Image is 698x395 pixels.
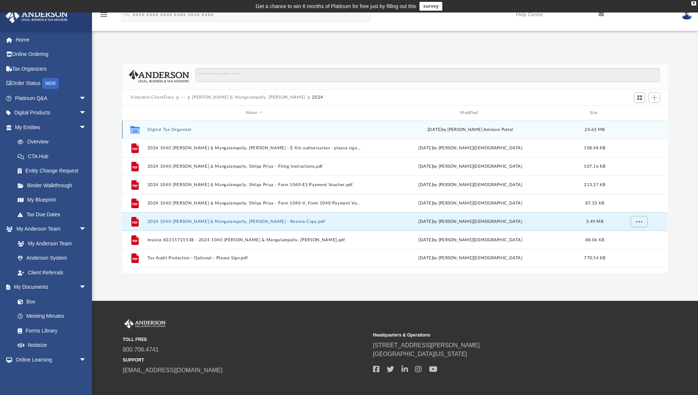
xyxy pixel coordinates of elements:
[5,106,98,120] a: Digital Productsarrow_drop_down
[5,91,98,106] a: Platinum Q&Aarrow_drop_down
[79,352,94,367] span: arrow_drop_down
[123,336,368,343] small: TOLL FREE
[5,280,94,295] a: My Documentsarrow_drop_down
[148,146,361,150] button: 2024 1040 [PERSON_NAME] & Mangalampally, [PERSON_NAME] - E-file authorisation - please sign.pdf
[10,193,94,207] a: My Blueprint
[10,164,98,178] a: Entity Change Request
[691,1,696,6] div: close
[148,219,361,224] button: 2024 1040 [PERSON_NAME] & Mangalampally, [PERSON_NAME] - Review Copy.pdf
[584,146,606,150] span: 108.48 KB
[148,238,361,242] button: Invoice 83315721538 - 2024 1040 [PERSON_NAME] & Mangalampally, [PERSON_NAME].pdf
[364,237,577,243] div: by [PERSON_NAME][DEMOGRAPHIC_DATA]
[584,164,606,168] span: 107.16 KB
[10,294,90,309] a: Box
[585,238,604,242] span: 88.06 KB
[148,201,361,206] button: 2024 1040 [PERSON_NAME] & Mangalampally, Shilpa Priya - Form 1040-V, Form 1040 Payment Voucher.pdf
[373,342,480,348] a: [STREET_ADDRESS][PERSON_NAME]
[130,94,174,101] button: Viewable-ClientDocs
[147,110,361,116] div: Name
[123,346,159,353] a: 800.706.4741
[364,200,577,207] div: by [PERSON_NAME][DEMOGRAPHIC_DATA]
[649,92,660,103] button: Add
[10,309,94,324] a: Meeting Minutes
[5,47,98,62] a: Online Ordering
[419,146,433,150] span: [DATE]
[585,201,604,205] span: 87.33 KB
[10,338,94,353] a: Notarize
[631,216,648,227] button: More options
[373,332,618,338] small: Headquarters & Operations
[3,9,70,23] img: Anderson Advisors Platinum Portal
[79,120,94,135] span: arrow_drop_down
[681,9,692,20] img: User Pic
[364,255,577,262] div: by [PERSON_NAME][DEMOGRAPHIC_DATA]
[99,14,108,19] a: menu
[195,68,660,82] input: Search files and folders
[181,94,185,101] button: ···
[123,357,368,363] small: SUPPORT
[10,236,90,251] a: My Anderson Team
[312,94,323,101] button: 2024
[5,32,98,47] a: Home
[419,164,433,168] span: [DATE]
[419,256,433,260] span: [DATE]
[5,61,98,76] a: Tax Organizers
[10,367,94,382] a: Courses
[373,351,467,357] a: [GEOGRAPHIC_DATA][US_STATE]
[634,92,645,103] button: Switch to Grid View
[192,94,305,101] button: [PERSON_NAME] & Mangalampally, [PERSON_NAME]
[364,127,577,133] div: [DATE] by [PERSON_NAME] Advisors Portal
[79,222,94,237] span: arrow_drop_down
[584,256,606,260] span: 770.54 KB
[256,2,417,11] div: Get a chance to win 6 months of Platinum for free just by filling out this
[10,265,94,280] a: Client Referrals
[586,220,603,224] span: 3.49 MB
[364,182,577,188] div: by [PERSON_NAME][DEMOGRAPHIC_DATA]
[419,183,433,187] span: [DATE]
[364,145,577,152] div: by [PERSON_NAME][DEMOGRAPHIC_DATA]
[364,218,577,225] div: by [PERSON_NAME][DEMOGRAPHIC_DATA]
[419,201,433,205] span: [DATE]
[613,110,665,116] div: id
[79,106,94,121] span: arrow_drop_down
[122,120,667,273] div: grid
[419,220,433,224] span: [DATE]
[5,352,94,367] a: Online Learningarrow_drop_down
[148,182,361,187] button: 2024 1040 [PERSON_NAME] & Mangalampally, Shilpa Priya - Form 1040-ES Payment Voucher.pdf
[10,135,98,149] a: Overview
[584,183,606,187] span: 213.37 KB
[42,78,59,89] div: NEW
[419,2,442,11] a: survey
[5,120,98,135] a: My Entitiesarrow_drop_down
[364,110,577,116] div: Modified
[125,110,144,116] div: id
[10,149,98,164] a: CTA Hub
[79,91,94,106] span: arrow_drop_down
[148,127,361,132] button: Digital Tax Organizer
[364,163,577,170] div: by [PERSON_NAME][DEMOGRAPHIC_DATA]
[123,367,223,373] a: [EMAIL_ADDRESS][DOMAIN_NAME]
[419,238,433,242] span: [DATE]
[99,10,108,19] i: menu
[10,207,98,222] a: Tax Due Dates
[5,222,94,236] a: My Anderson Teamarrow_drop_down
[5,76,98,91] a: Order StatusNEW
[148,256,361,261] button: Tax Audit Protection - Optional - Please Sign.pdf
[10,178,98,193] a: Binder Walkthrough
[123,10,131,18] i: search
[585,128,605,132] span: 24.63 MB
[148,164,361,169] button: 2024 1040 [PERSON_NAME] & Mangalampally, Shilpa Priya - Filing Instructions.pdf
[580,110,610,116] div: Size
[123,319,167,329] img: Anderson Advisors Platinum Portal
[79,280,94,295] span: arrow_drop_down
[10,323,90,338] a: Forms Library
[10,251,94,266] a: Anderson System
